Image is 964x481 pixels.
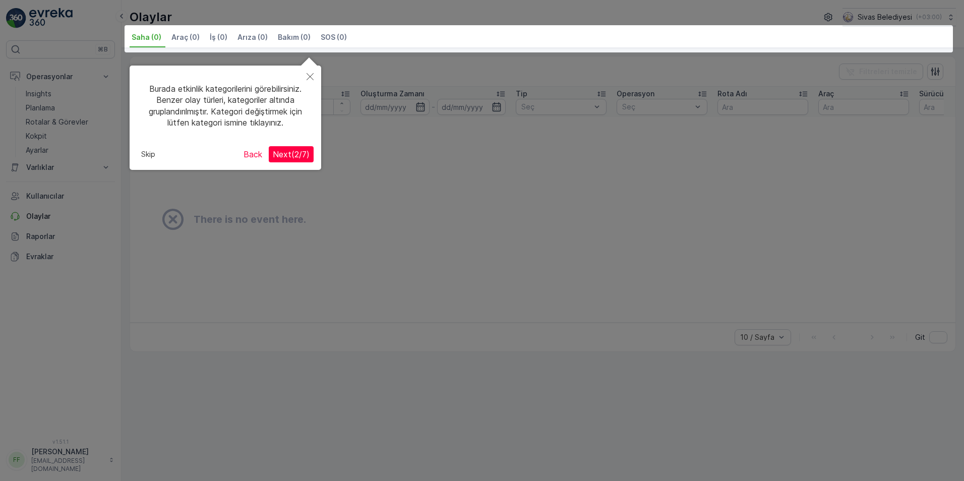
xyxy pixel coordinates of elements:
[273,149,310,159] span: Next ( 2 / 7 )
[299,66,321,89] button: Close
[137,147,159,162] button: Skip
[137,73,314,139] div: Burada etkinlik kategorilerini görebilirsiniz. Benzer olay türleri, kategoriler altında gruplandı...
[130,66,321,170] div: Burada etkinlik kategorilerini görebilirsiniz. Benzer olay türleri, kategoriler altında gruplandı...
[239,146,266,162] button: Back
[269,146,314,162] button: Next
